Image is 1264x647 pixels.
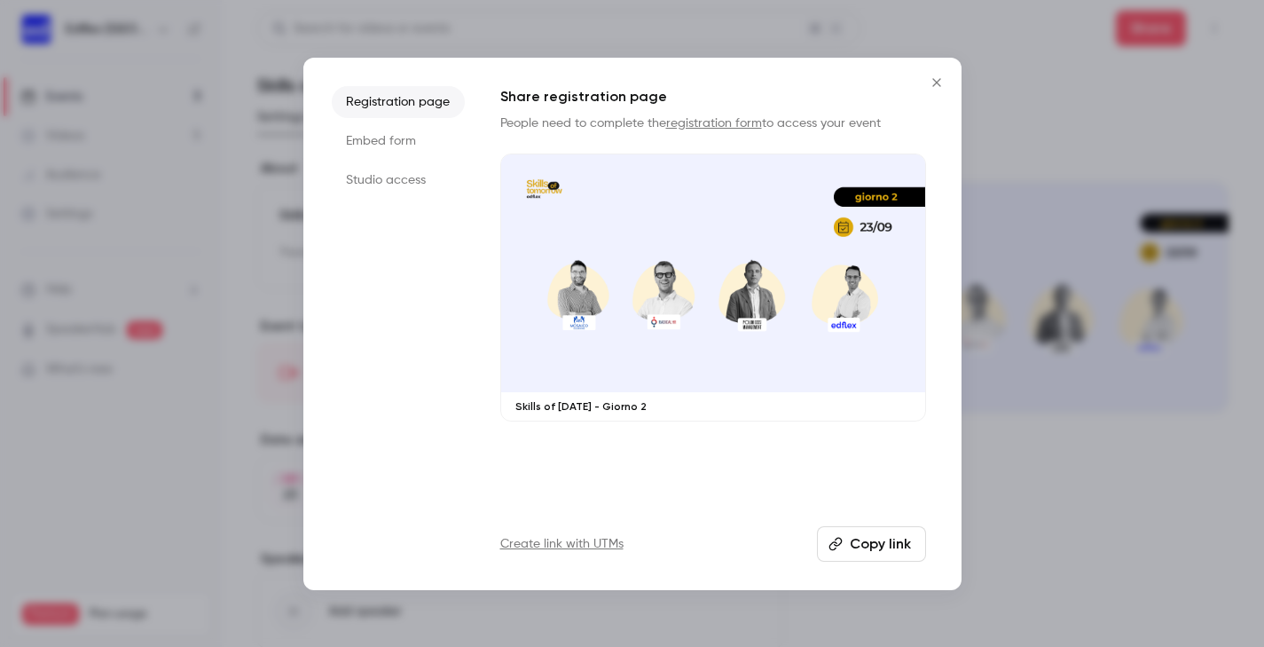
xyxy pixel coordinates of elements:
li: Embed form [332,125,465,157]
li: Registration page [332,86,465,118]
p: Skills of [DATE] - Giorno 2 [515,399,911,414]
li: Studio access [332,164,465,196]
button: Copy link [817,526,926,562]
a: registration form [666,117,762,130]
p: People need to complete the to access your event [500,114,926,132]
a: Create link with UTMs [500,535,624,553]
button: Close [919,65,954,100]
a: Skills of [DATE] - Giorno 2 [500,154,926,422]
h1: Share registration page [500,86,926,107]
